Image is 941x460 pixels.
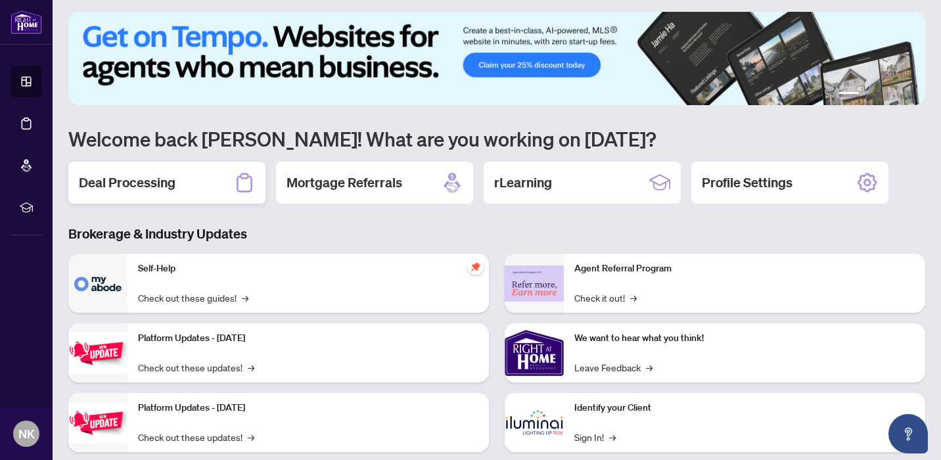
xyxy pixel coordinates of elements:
[138,262,478,276] p: Self-Help
[68,402,127,444] img: Platform Updates - July 8, 2025
[138,430,254,444] a: Check out these updates!→
[68,254,127,313] img: Self-Help
[505,393,564,452] img: Identify your Client
[875,92,881,97] button: 3
[646,360,653,375] span: →
[68,12,925,105] img: Slide 0
[574,360,653,375] a: Leave Feedback→
[574,331,915,346] p: We want to hear what you think!
[886,92,891,97] button: 4
[138,360,254,375] a: Check out these updates!→
[888,414,928,453] button: Open asap
[896,92,902,97] button: 5
[248,430,254,444] span: →
[609,430,616,444] span: →
[242,290,248,305] span: →
[574,430,616,444] a: Sign In!→
[79,173,175,192] h2: Deal Processing
[138,401,478,415] p: Platform Updates - [DATE]
[287,173,402,192] h2: Mortgage Referrals
[138,290,248,305] a: Check out these guides!→
[574,290,637,305] a: Check it out!→
[11,10,42,34] img: logo
[865,92,870,97] button: 2
[505,323,564,382] img: We want to hear what you think!
[68,333,127,374] img: Platform Updates - July 21, 2025
[68,225,925,243] h3: Brokerage & Industry Updates
[468,259,484,275] span: pushpin
[138,331,478,346] p: Platform Updates - [DATE]
[702,173,792,192] h2: Profile Settings
[630,290,637,305] span: →
[68,126,925,151] h1: Welcome back [PERSON_NAME]! What are you working on [DATE]?
[907,92,912,97] button: 6
[505,265,564,302] img: Agent Referral Program
[574,401,915,415] p: Identify your Client
[574,262,915,276] p: Agent Referral Program
[248,360,254,375] span: →
[838,92,860,97] button: 1
[494,173,552,192] h2: rLearning
[18,425,35,443] span: NK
